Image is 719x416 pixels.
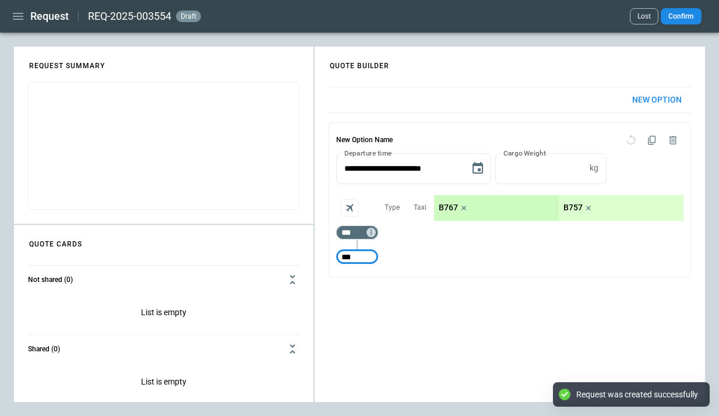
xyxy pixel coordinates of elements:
[15,50,119,76] h4: REQUEST SUMMARY
[621,130,642,151] span: Reset quote option
[28,294,299,334] div: Not shared (0)
[28,276,73,284] h6: Not shared (0)
[30,9,69,23] h1: Request
[28,346,60,353] h6: Shared (0)
[439,203,458,213] p: B767
[178,12,199,20] span: draft
[434,195,683,221] div: scrollable content
[576,389,698,400] div: Request was created successfully
[503,148,546,158] label: Cargo Weight
[414,203,427,213] p: Taxi
[630,8,658,24] button: Lost
[642,130,662,151] span: Duplicate quote option
[336,225,378,239] div: Too short
[28,363,299,404] div: Not shared (0)
[661,8,702,24] button: Confirm
[316,50,403,76] h4: QUOTE BUILDER
[563,203,583,213] p: B757
[28,335,299,363] button: Shared (0)
[315,77,705,287] div: scrollable content
[341,199,358,217] span: Aircraft selection
[336,130,393,151] h6: New Option Name
[28,266,299,294] button: Not shared (0)
[336,250,378,264] div: Too short
[28,363,299,404] p: List is empty
[28,294,299,334] p: List is empty
[623,87,691,112] button: New Option
[466,157,489,180] button: Choose date, selected date is Aug 20, 2025
[15,228,96,254] h4: QUOTE CARDS
[385,203,400,213] p: Type
[662,130,683,151] span: Delete quote option
[88,9,171,23] h2: REQ-2025-003554
[590,163,598,173] p: kg
[344,148,392,158] label: Departure time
